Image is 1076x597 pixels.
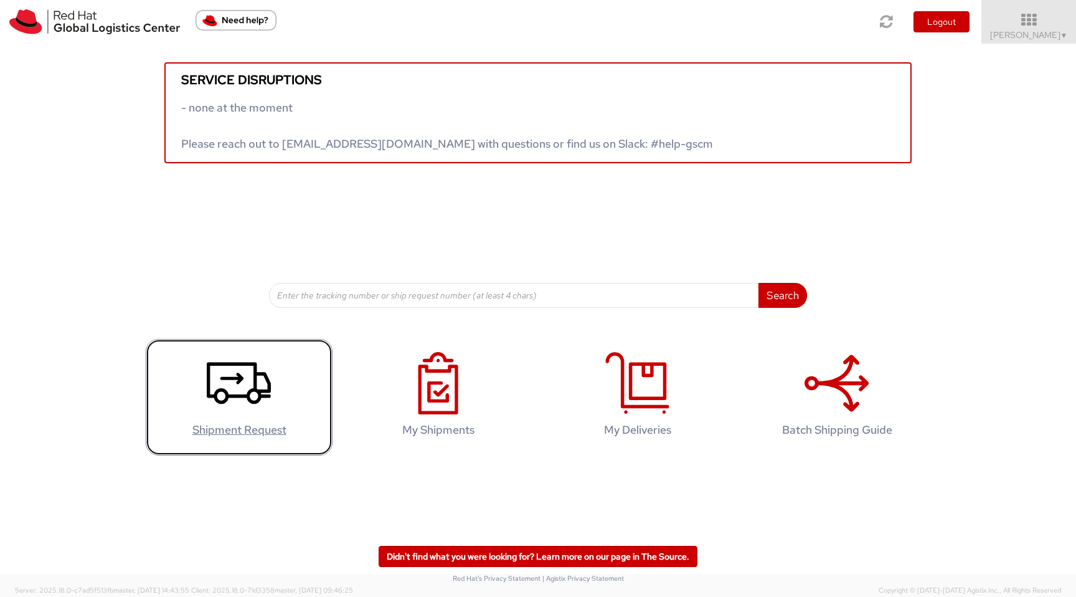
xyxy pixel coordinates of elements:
[557,424,718,436] h4: My Deliveries
[358,424,519,436] h4: My Shipments
[542,574,624,583] a: | Agistix Privacy Statement
[275,586,353,595] span: master, [DATE] 09:46:25
[757,424,917,436] h4: Batch Shipping Guide
[196,10,276,31] button: Need help?
[159,424,319,436] h4: Shipment Request
[181,100,713,151] span: - none at the moment Please reach out to [EMAIL_ADDRESS][DOMAIN_NAME] with questions or find us o...
[164,62,912,163] a: Service disruptions - none at the moment Please reach out to [EMAIL_ADDRESS][DOMAIN_NAME] with qu...
[181,73,895,87] h5: Service disruptions
[191,586,353,595] span: Client: 2025.18.0-71d3358
[345,339,532,456] a: My Shipments
[1060,31,1068,41] span: ▼
[379,546,697,567] a: Didn't find what you were looking for? Learn more on our page in The Source.
[453,574,540,583] a: Red Hat's Privacy Statement
[913,11,970,32] button: Logout
[269,283,759,308] input: Enter the tracking number or ship request number (at least 4 chars)
[879,586,1061,596] span: Copyright © [DATE]-[DATE] Agistix Inc., All Rights Reserved
[544,339,731,456] a: My Deliveries
[990,29,1068,41] span: [PERSON_NAME]
[758,283,807,308] button: Search
[146,339,333,456] a: Shipment Request
[9,9,180,34] img: rh-logistics-00dfa346123c4ec078e1.svg
[743,339,930,456] a: Batch Shipping Guide
[15,586,189,595] span: Server: 2025.18.0-c7ad5f513fb
[113,586,189,595] span: master, [DATE] 14:43:55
